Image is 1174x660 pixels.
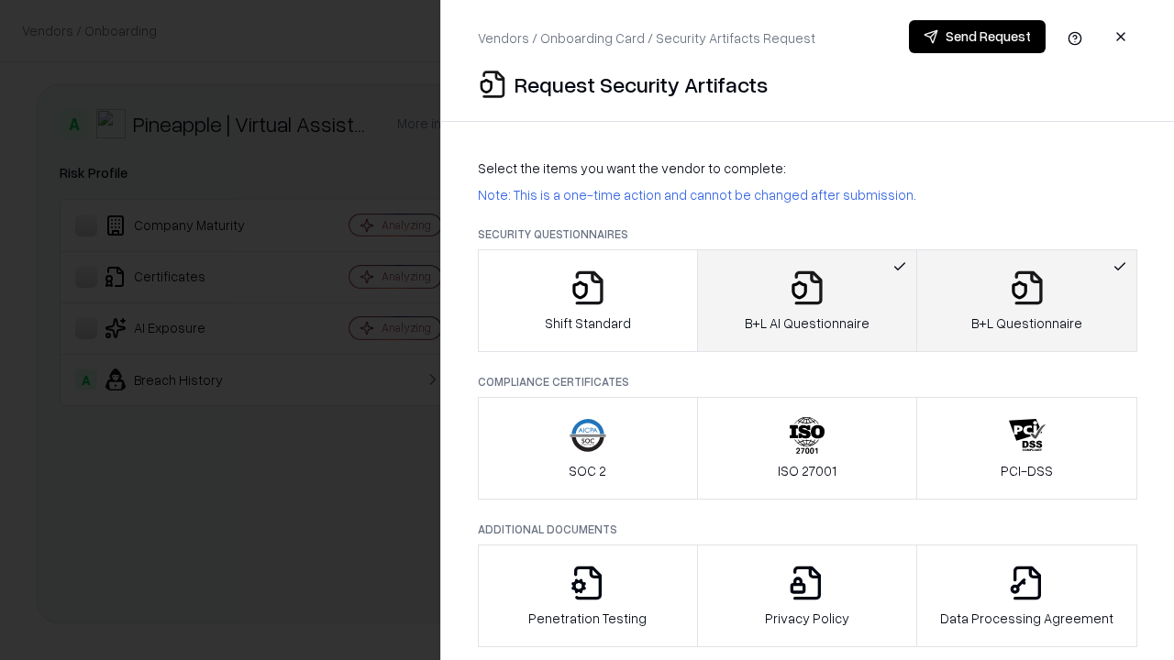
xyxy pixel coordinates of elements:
[528,609,647,628] p: Penetration Testing
[515,70,768,99] p: Request Security Artifacts
[478,226,1137,242] p: Security Questionnaires
[1001,461,1053,480] p: PCI-DSS
[916,249,1137,352] button: B+L Questionnaire
[478,159,1137,178] p: Select the items you want the vendor to complete:
[478,544,698,647] button: Penetration Testing
[916,544,1137,647] button: Data Processing Agreement
[545,313,631,333] p: Shift Standard
[478,374,1137,390] p: Compliance Certificates
[940,609,1113,628] p: Data Processing Agreement
[778,461,836,480] p: ISO 27001
[478,28,815,48] p: Vendors / Onboarding Card / Security Artifacts Request
[569,461,606,480] p: SOC 2
[765,609,849,628] p: Privacy Policy
[909,20,1046,53] button: Send Request
[971,313,1082,333] p: B+L Questionnaire
[745,313,869,333] p: B+L AI Questionnaire
[697,544,918,647] button: Privacy Policy
[478,249,698,352] button: Shift Standard
[916,397,1137,500] button: PCI-DSS
[697,397,918,500] button: ISO 27001
[478,397,698,500] button: SOC 2
[697,249,918,352] button: B+L AI Questionnaire
[478,522,1137,537] p: Additional Documents
[478,185,1137,204] p: Note: This is a one-time action and cannot be changed after submission.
